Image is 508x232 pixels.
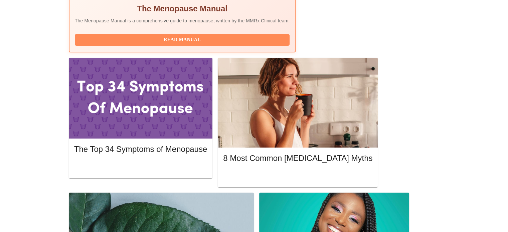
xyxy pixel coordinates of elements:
[223,172,374,178] a: Read More
[74,144,207,155] h5: The Top 34 Symptoms of Menopause
[223,170,372,182] button: Read More
[230,172,366,180] span: Read More
[75,36,292,42] a: Read Manual
[223,153,372,164] h5: 8 Most Common [MEDICAL_DATA] Myths
[75,34,290,46] button: Read Manual
[74,163,209,169] a: Read More
[75,17,290,24] p: The Menopause Manual is a comprehensive guide to menopause, written by the MMRx Clinical team.
[81,162,200,171] span: Read More
[81,36,283,44] span: Read Manual
[75,3,290,14] h5: The Menopause Manual
[74,161,207,172] button: Read More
